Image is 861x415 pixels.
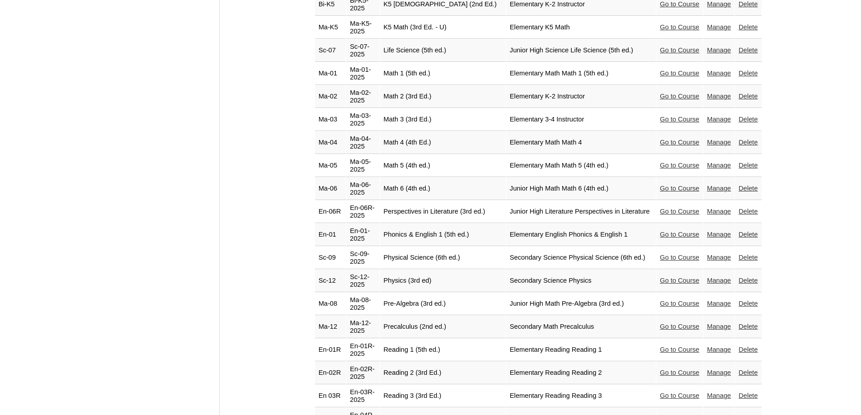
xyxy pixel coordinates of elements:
[506,224,656,246] td: Elementary English Phonics & English 1
[380,362,506,384] td: Reading 2 (3rd Ed.)
[315,154,346,177] td: Ma-05
[380,85,506,108] td: Math 2 (3rd Ed.)
[315,39,346,62] td: Sc-07
[315,362,346,384] td: En-02R
[707,208,731,215] a: Manage
[739,369,757,376] a: Delete
[739,300,757,307] a: Delete
[380,39,506,62] td: Life Science (5th ed.)
[660,185,699,192] a: Go to Course
[380,177,506,200] td: Math 6 (4th ed.)
[707,346,731,353] a: Manage
[739,23,757,31] a: Delete
[660,0,699,8] a: Go to Course
[380,154,506,177] td: Math 5 (4th ed.)
[315,316,346,338] td: Ma-12
[660,47,699,54] a: Go to Course
[346,62,379,85] td: Ma-01-2025
[707,47,731,54] a: Manage
[506,270,656,292] td: Secondary Science Physics
[660,23,699,31] a: Go to Course
[380,108,506,131] td: Math 3 (3rd Ed.)
[707,300,731,307] a: Manage
[346,224,379,246] td: En-01-2025
[707,369,731,376] a: Manage
[315,270,346,292] td: Sc-12
[506,339,656,361] td: Elementary Reading Reading 1
[506,108,656,131] td: Elementary 3-4 Instructor
[739,277,757,284] a: Delete
[380,270,506,292] td: Physics (3rd ed)
[315,177,346,200] td: Ma-06
[506,39,656,62] td: Junior High Science Life Science (5th ed.)
[707,93,731,100] a: Manage
[315,247,346,269] td: Sc-09
[707,254,731,261] a: Manage
[506,62,656,85] td: Elementary Math Math 1 (5th ed.)
[739,162,757,169] a: Delete
[315,201,346,223] td: En-06R
[506,131,656,154] td: Elementary Math Math 4
[346,154,379,177] td: Ma-05-2025
[660,139,699,146] a: Go to Course
[660,116,699,123] a: Go to Course
[380,247,506,269] td: Physical Science (6th ed.)
[660,70,699,77] a: Go to Course
[380,62,506,85] td: Math 1 (5th ed.)
[660,254,699,261] a: Go to Course
[346,316,379,338] td: Ma-12-2025
[660,369,699,376] a: Go to Course
[346,177,379,200] td: Ma-06-2025
[707,231,731,238] a: Manage
[739,392,757,399] a: Delete
[346,201,379,223] td: En-06R-2025
[739,323,757,330] a: Delete
[346,85,379,108] td: Ma-02-2025
[315,224,346,246] td: En-01
[707,323,731,330] a: Manage
[315,62,346,85] td: Ma-01
[346,270,379,292] td: Sc-12-2025
[346,39,379,62] td: Sc-07-2025
[346,131,379,154] td: Ma-04-2025
[346,16,379,39] td: Ma-K5-2025
[506,293,656,315] td: Junior High Math Pre-Algebra (3rd ed.)
[315,339,346,361] td: En-01R
[315,385,346,407] td: En 03R
[707,277,731,284] a: Manage
[707,0,731,8] a: Manage
[315,108,346,131] td: Ma-03
[506,16,656,39] td: Elementary K5 Math
[380,131,506,154] td: Math 4 (4th Ed.)
[346,362,379,384] td: En-02R-2025
[506,201,656,223] td: Junior High Literature Perspectives in Literature
[346,293,379,315] td: Ma-08-2025
[707,70,731,77] a: Manage
[739,254,757,261] a: Delete
[739,231,757,238] a: Delete
[660,346,699,353] a: Go to Course
[380,16,506,39] td: K5 Math (3rd Ed. - U)
[380,224,506,246] td: Phonics & English 1 (5th ed.)
[739,93,757,100] a: Delete
[380,293,506,315] td: Pre-Algebra (3rd ed.)
[707,139,731,146] a: Manage
[660,162,699,169] a: Go to Course
[380,385,506,407] td: Reading 3 (3rd Ed.)
[506,362,656,384] td: Elementary Reading Reading 2
[315,85,346,108] td: Ma-02
[380,316,506,338] td: Precalculus (2nd ed.)
[506,316,656,338] td: Secondary Math Precalculus
[739,0,757,8] a: Delete
[380,339,506,361] td: Reading 1 (5th ed.)
[506,85,656,108] td: Elementary K-2 Instructor
[707,392,731,399] a: Manage
[660,392,699,399] a: Go to Course
[346,108,379,131] td: Ma-03-2025
[506,247,656,269] td: Secondary Science Physical Science (6th ed.)
[660,231,699,238] a: Go to Course
[380,201,506,223] td: Perspectives in Literature (3rd ed.)
[346,247,379,269] td: Sc-09-2025
[506,385,656,407] td: Elementary Reading Reading 3
[707,23,731,31] a: Manage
